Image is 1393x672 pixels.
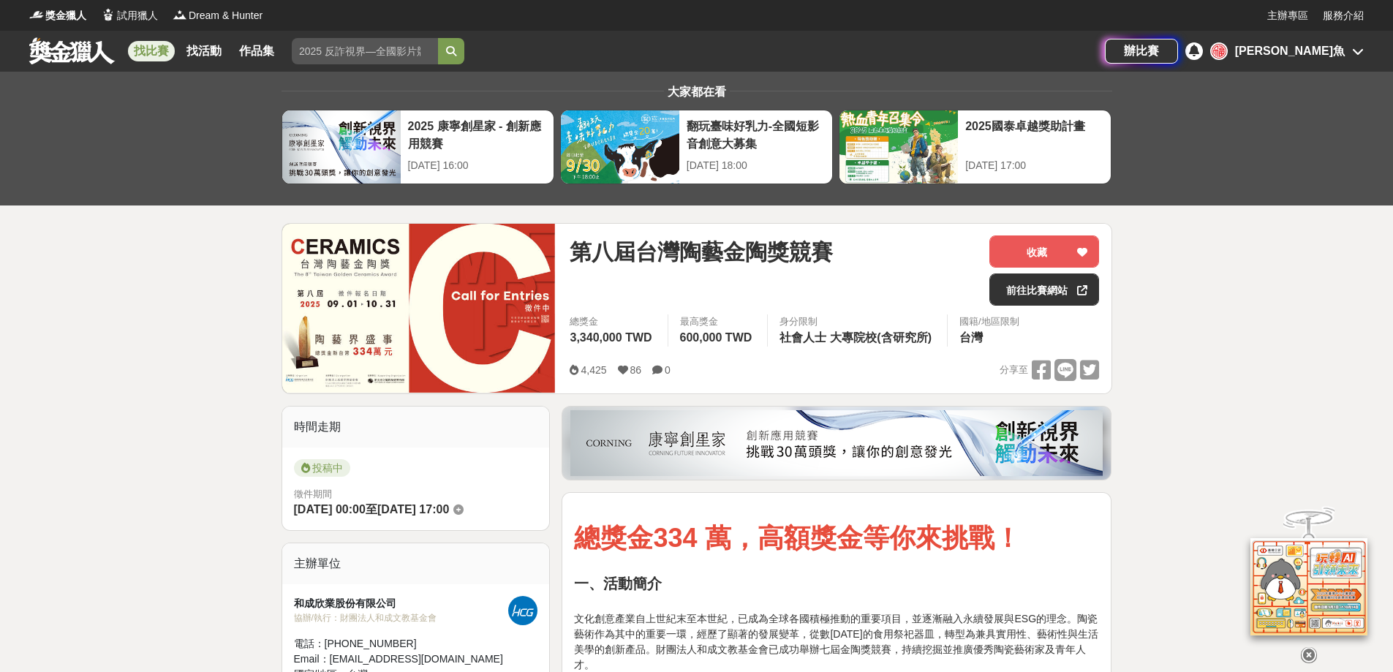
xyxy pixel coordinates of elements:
img: Logo [173,7,187,22]
span: 最高獎金 [680,314,756,329]
a: 服務介紹 [1323,8,1364,23]
span: 0 [665,364,671,376]
div: 電話： [PHONE_NUMBER] [294,636,509,652]
a: 找活動 [181,41,227,61]
span: 社會人士 [779,331,826,344]
span: 徵件期間 [294,488,332,499]
span: 第八屆台灣陶藝金陶獎競賽 [570,235,833,268]
span: [DATE] 00:00 [294,503,366,516]
div: 主辦單位 [282,543,550,584]
strong: 總獎金334 萬，高額獎金等你來挑戰！ [574,523,1020,553]
span: 試用獵人 [117,8,158,23]
div: Email： [EMAIL_ADDRESS][DOMAIN_NAME] [294,652,509,667]
img: Cover Image [282,224,556,393]
span: 大專院校(含研究所) [830,331,932,344]
span: [DATE] 17:00 [377,503,449,516]
div: 協辦/執行： 財團法人和成文教基金會 [294,611,509,624]
img: Logo [101,7,116,22]
a: LogoDream & Hunter [173,8,263,23]
button: 收藏 [989,235,1099,268]
div: [PERSON_NAME]魚 [1235,42,1345,60]
span: 86 [630,364,642,376]
span: 台灣 [959,331,983,344]
a: 2025 康寧創星家 - 創新應用競賽[DATE] 16:00 [282,110,554,184]
div: 身分限制 [779,314,935,329]
span: Dream & Hunter [189,8,263,23]
img: Avatar [1212,44,1226,58]
a: Logo試用獵人 [101,8,158,23]
a: 找比賽 [128,41,175,61]
span: 4,425 [581,364,606,376]
div: 國籍/地區限制 [959,314,1019,329]
span: 總獎金 [570,314,655,329]
div: 翻玩臺味好乳力-全國短影音創意大募集 [687,118,825,151]
a: Logo獎金獵人 [29,8,86,23]
span: 大家都在看 [664,86,730,98]
div: 時間走期 [282,407,550,448]
div: [DATE] 17:00 [965,158,1103,173]
a: 前往比賽網站 [989,273,1099,306]
div: [DATE] 18:00 [687,158,825,173]
span: 獎金獵人 [45,8,86,23]
div: [DATE] 16:00 [408,158,546,173]
span: 分享至 [1000,359,1028,381]
a: 辦比賽 [1105,39,1178,64]
span: 3,340,000 TWD [570,331,652,344]
span: 投稿中 [294,459,350,477]
div: 和成欣業股份有限公司 [294,596,509,611]
div: 2025 康寧創星家 - 創新應用競賽 [408,118,546,151]
img: d2146d9a-e6f6-4337-9592-8cefde37ba6b.png [1250,538,1367,635]
input: 2025 反詐視界—全國影片競賽 [292,38,438,64]
span: 至 [366,503,377,516]
span: 600,000 TWD [680,331,752,344]
img: Logo [29,7,44,22]
a: 翻玩臺味好乳力-全國短影音創意大募集[DATE] 18:00 [560,110,833,184]
strong: 一、活動簡介 [574,575,662,592]
a: 主辦專區 [1267,8,1308,23]
a: 2025國泰卓越獎助計畫[DATE] 17:00 [839,110,1111,184]
div: 2025國泰卓越獎助計畫 [965,118,1103,151]
img: be6ed63e-7b41-4cb8-917a-a53bd949b1b4.png [570,410,1103,476]
a: 作品集 [233,41,280,61]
